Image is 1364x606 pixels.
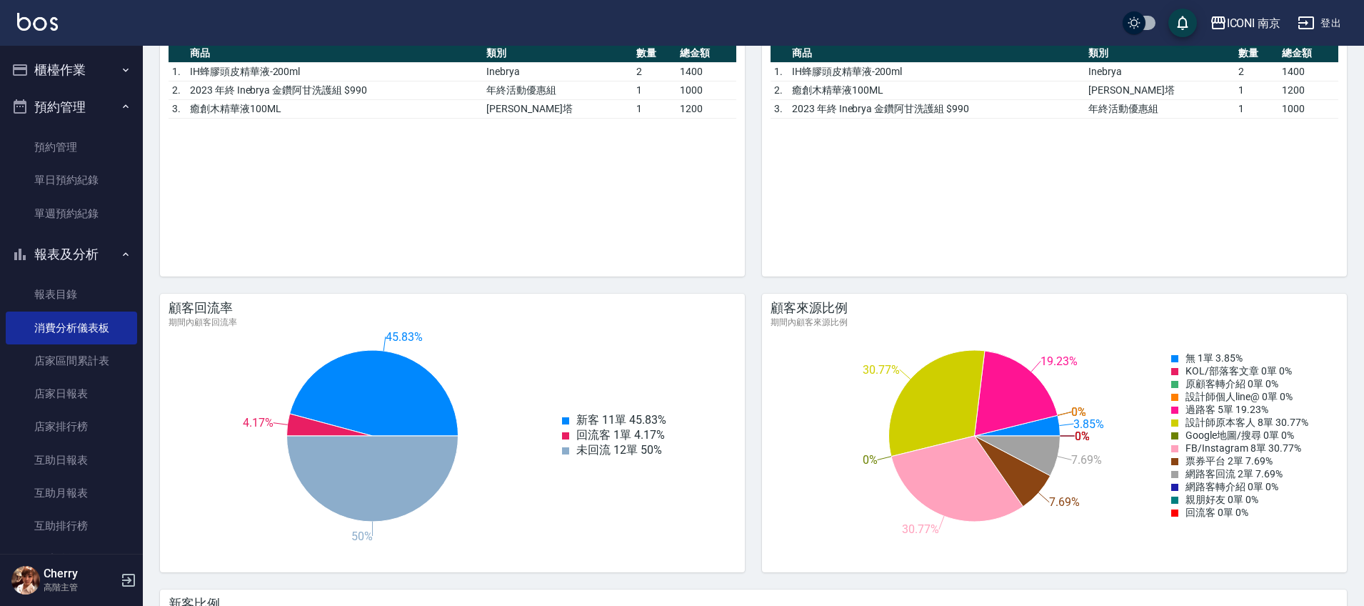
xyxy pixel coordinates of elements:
[6,197,137,230] a: 單週預約紀錄
[1204,9,1287,38] button: ICONI 南京
[771,62,788,81] td: 1.
[483,62,633,81] td: Inebrya
[6,278,137,311] a: 報表目錄
[1171,429,1308,442] div: Google地圖/搜尋 0單 0%
[676,44,736,63] th: 總金額
[351,529,373,542] text: 50%
[633,99,676,118] td: 1
[788,62,1085,81] td: IH蜂膠頭皮精華液-200ml
[1278,44,1338,63] th: 總金額
[863,363,900,377] text: 30.77%
[1171,404,1308,417] div: 過路客 5單 19.23%
[771,299,1338,317] div: 顧客來源比例
[169,81,186,99] td: 2.
[1171,417,1308,429] div: 設計師原本客人 8單 30.77%
[386,330,423,344] text: 45.83%
[483,44,633,63] th: 類別
[169,317,736,329] div: 期間內顧客回流率
[1168,9,1197,37] button: save
[633,81,676,99] td: 1
[1071,453,1102,467] text: 7.69%
[6,51,137,89] button: 櫃檯作業
[1278,81,1338,99] td: 1200
[771,317,1338,329] div: 期間內顧客來源比例
[1171,442,1308,455] div: FB/Instagram 8單 30.77%
[6,236,137,273] button: 報表及分析
[1227,14,1281,32] div: ICONI 南京
[6,131,137,164] a: 預約管理
[1171,365,1308,378] div: KOL/部落客文章 0單 0%
[1171,455,1308,468] div: 票券平台 2單 7.69%
[483,81,633,99] td: 年終活動優惠組
[483,99,633,118] td: [PERSON_NAME]塔
[1235,81,1278,99] td: 1
[6,377,137,410] a: 店家日報表
[186,62,483,81] td: IH蜂膠頭皮精華液-200ml
[6,542,137,575] a: 互助點數明細
[1085,62,1235,81] td: Inebrya
[1171,352,1308,365] div: 無 1單 3.85%
[1049,495,1080,509] text: 7.69%
[6,89,137,126] button: 預約管理
[1235,99,1278,118] td: 1
[169,299,736,317] div: 顧客回流率
[1171,481,1308,494] div: 網路客轉介紹 0單 0%
[1235,44,1278,63] th: 數量
[676,62,736,81] td: 1400
[44,581,116,594] p: 高階主管
[169,99,186,118] td: 3.
[11,566,40,595] img: Person
[863,453,878,467] text: 0%
[1085,44,1235,63] th: 類別
[562,428,666,443] div: 回流客 1單 4.17%
[6,510,137,542] a: 互助排行榜
[788,44,1085,63] th: 商品
[1085,99,1235,118] td: 年終活動優惠組
[169,62,186,81] td: 1.
[633,44,676,63] th: 數量
[6,312,137,344] a: 消費分析儀表板
[771,81,788,99] td: 2.
[788,99,1085,118] td: 2023 年終 Inebrya 金鑽阿甘洗護組 $990
[1071,405,1086,419] text: 0%
[1171,494,1308,507] div: 親朋好友 0單 0%
[1292,10,1347,36] button: 登出
[6,344,137,377] a: 店家區間累計表
[676,99,736,118] td: 1200
[562,413,666,428] div: 新客 11單 45.83%
[1085,81,1235,99] td: [PERSON_NAME]塔
[1075,429,1090,442] text: 0%
[1073,417,1104,430] text: 3.85%
[1171,378,1308,391] div: 原顧客轉介紹 0單 0%
[186,44,483,63] th: 商品
[562,443,666,458] div: 未回流 12單 50%
[6,444,137,477] a: 互助日報表
[1171,468,1308,481] div: 網路客回流 2單 7.69%
[1171,507,1308,520] div: 回流客 0單 0%
[676,81,736,99] td: 1000
[1040,354,1078,368] text: 19.23%
[1278,62,1338,81] td: 1400
[6,164,137,197] a: 單日預約紀錄
[1171,391,1308,404] div: 設計師個人line@ 0單 0%
[186,81,483,99] td: 2023 年終 Inebrya 金鑽阿甘洗護組 $990
[633,62,676,81] td: 2
[44,567,116,581] h5: Cherry
[6,477,137,510] a: 互助月報表
[243,416,274,429] text: 4.17%
[6,410,137,443] a: 店家排行榜
[1235,62,1278,81] td: 2
[788,81,1085,99] td: 癒創木精華液100ML
[1278,99,1338,118] td: 1000
[771,99,788,118] td: 3.
[902,522,939,536] text: 30.77%
[186,99,483,118] td: 癒創木精華液100ML
[17,13,58,31] img: Logo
